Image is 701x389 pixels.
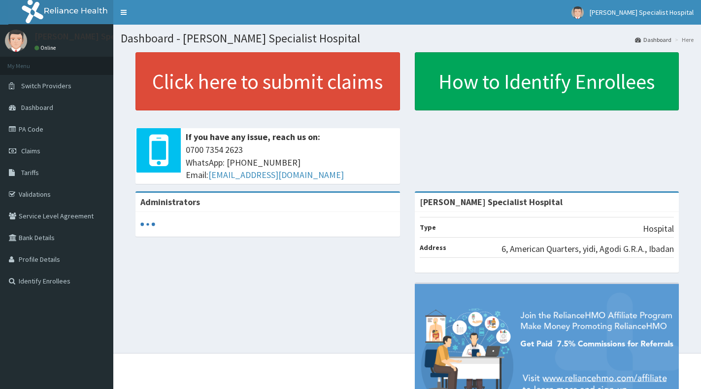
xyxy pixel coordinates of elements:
strong: [PERSON_NAME] Specialist Hospital [420,196,563,208]
a: How to Identify Enrollees [415,52,679,110]
b: Type [420,223,436,232]
svg: audio-loading [140,217,155,232]
img: User Image [5,30,27,52]
p: 6, American Quarters, yidi, Agodi G.R.A., Ibadan [501,243,674,255]
p: [PERSON_NAME] Specialist Hospital [34,32,173,41]
span: Claims [21,146,40,155]
a: Dashboard [635,35,671,44]
b: If you have any issue, reach us on: [186,131,320,142]
img: User Image [571,6,584,19]
b: Address [420,243,446,252]
a: Click here to submit claims [135,52,400,110]
a: Online [34,44,58,51]
p: Hospital [643,222,674,235]
span: Switch Providers [21,81,71,90]
span: Tariffs [21,168,39,177]
a: [EMAIL_ADDRESS][DOMAIN_NAME] [208,169,344,180]
li: Here [672,35,694,44]
h1: Dashboard - [PERSON_NAME] Specialist Hospital [121,32,694,45]
b: Administrators [140,196,200,208]
span: [PERSON_NAME] Specialist Hospital [590,8,694,17]
span: 0700 7354 2623 WhatsApp: [PHONE_NUMBER] Email: [186,143,395,181]
span: Dashboard [21,103,53,112]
